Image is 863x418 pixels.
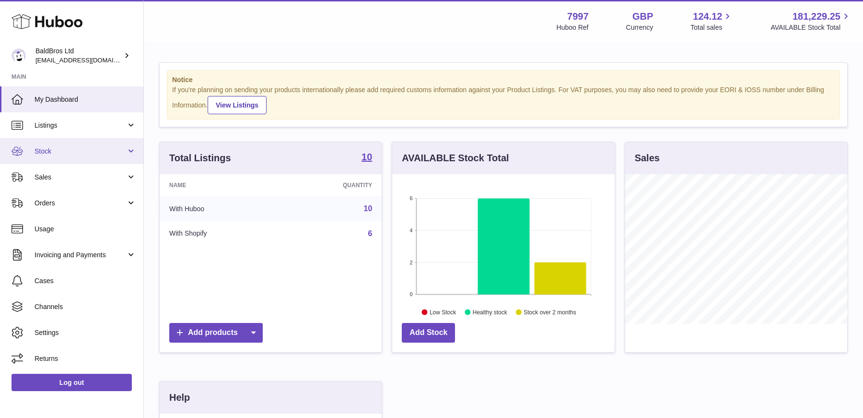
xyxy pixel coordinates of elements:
[160,196,280,221] td: With Huboo
[770,23,851,32] span: AVAILABLE Stock Total
[35,251,126,260] span: Invoicing and Payments
[635,152,660,165] h3: Sales
[626,23,653,32] div: Currency
[35,328,136,337] span: Settings
[35,147,126,156] span: Stock
[172,75,835,84] strong: Notice
[793,10,840,23] span: 181,229.25
[35,56,141,64] span: [EMAIL_ADDRESS][DOMAIN_NAME]
[362,152,372,164] a: 10
[35,173,126,182] span: Sales
[35,302,136,311] span: Channels
[362,152,372,162] strong: 10
[364,204,373,213] a: 10
[690,23,733,32] span: Total sales
[690,10,733,32] a: 124.12 Total sales
[410,259,413,265] text: 2
[169,391,190,404] h3: Help
[368,229,372,238] a: 6
[160,174,280,196] th: Name
[410,195,413,201] text: 6
[35,199,126,208] span: Orders
[35,95,136,104] span: My Dashboard
[208,96,267,114] a: View Listings
[35,225,136,234] span: Usage
[280,174,382,196] th: Quantity
[35,276,136,286] span: Cases
[35,47,122,65] div: BaldBros Ltd
[770,10,851,32] a: 181,229.25 AVAILABLE Stock Total
[160,221,280,246] td: With Shopify
[410,291,413,297] text: 0
[35,121,126,130] span: Listings
[402,323,455,343] a: Add Stock
[524,309,576,315] text: Stock over 2 months
[410,227,413,233] text: 4
[35,354,136,363] span: Returns
[12,374,132,391] a: Log out
[557,23,589,32] div: Huboo Ref
[402,152,509,165] h3: AVAILABLE Stock Total
[567,10,589,23] strong: 7997
[172,85,835,114] div: If you're planning on sending your products internationally please add required customs informati...
[430,309,456,315] text: Low Stock
[473,309,508,315] text: Healthy stock
[169,152,231,165] h3: Total Listings
[169,323,263,343] a: Add products
[632,10,653,23] strong: GBP
[12,48,26,63] img: baldbrothersblog@gmail.com
[693,10,722,23] span: 124.12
